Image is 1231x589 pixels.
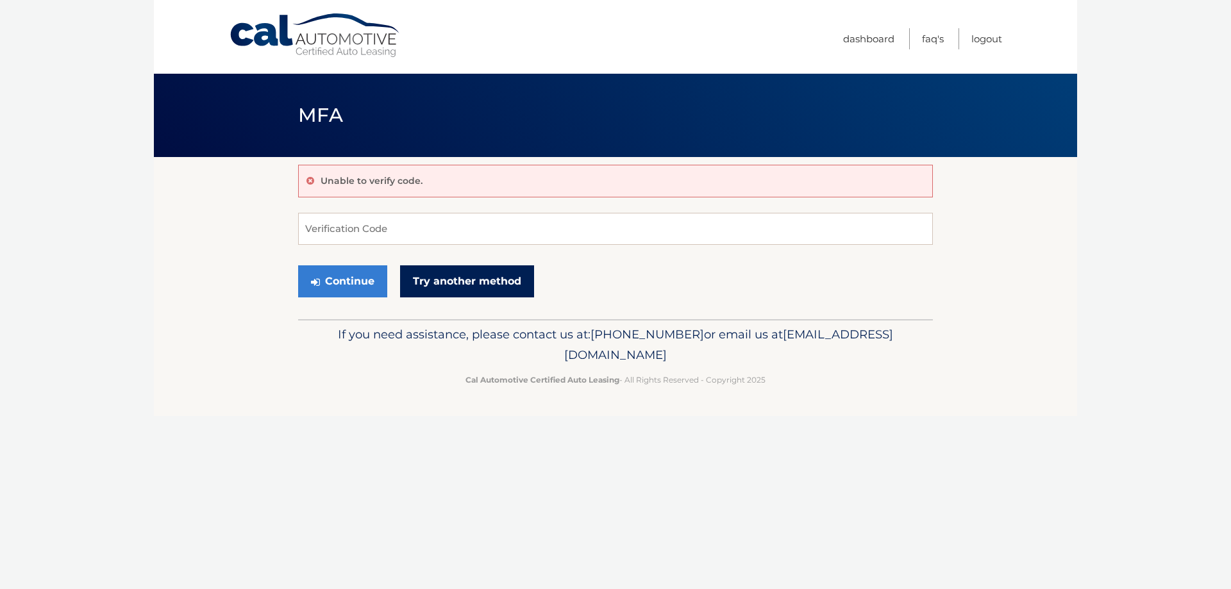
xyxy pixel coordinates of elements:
span: MFA [298,103,343,127]
button: Continue [298,265,387,297]
a: Try another method [400,265,534,297]
strong: Cal Automotive Certified Auto Leasing [465,375,619,385]
span: [EMAIL_ADDRESS][DOMAIN_NAME] [564,327,893,362]
a: Logout [971,28,1002,49]
p: Unable to verify code. [321,175,423,187]
span: [PHONE_NUMBER] [590,327,704,342]
a: Dashboard [843,28,894,49]
p: - All Rights Reserved - Copyright 2025 [306,373,925,386]
a: FAQ's [922,28,944,49]
a: Cal Automotive [229,13,402,58]
p: If you need assistance, please contact us at: or email us at [306,324,925,365]
input: Verification Code [298,213,933,245]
